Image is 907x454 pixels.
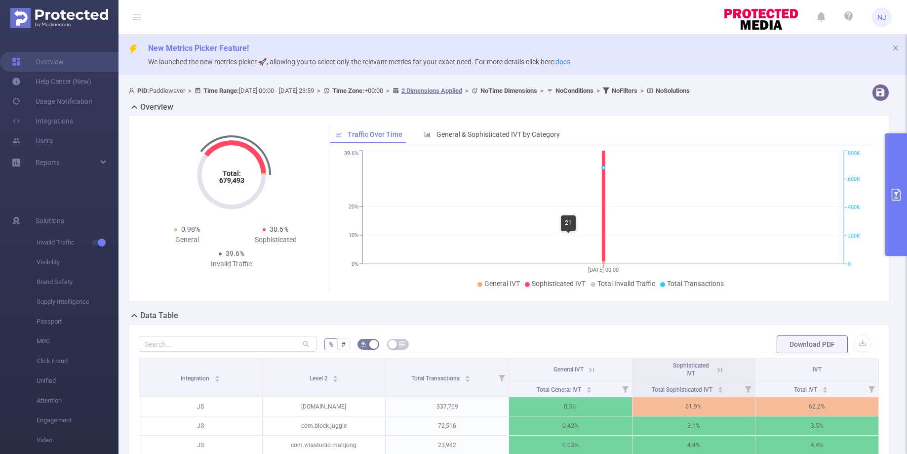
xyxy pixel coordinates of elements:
span: Brand Safety [37,272,118,292]
a: Overview [12,52,64,72]
span: We launched the new metrics picker 🚀, allowing you to select only the relevant metrics for your e... [148,58,570,66]
i: icon: table [399,341,405,347]
p: 0.3% [509,397,632,416]
tspan: Total: [222,169,240,177]
b: No Solutions [656,87,690,94]
span: NJ [877,7,886,27]
span: Paddlewaver [DATE] 00:00 - [DATE] 23:59 +00:00 [128,87,690,94]
b: Time Zone: [332,87,364,94]
p: 62.2% [755,397,878,416]
p: JS [139,397,262,416]
p: 61.9% [632,397,755,416]
tspan: 10% [349,232,358,239]
h2: Overview [140,101,173,113]
span: General IVT [553,366,584,373]
p: 3.5% [755,416,878,435]
i: icon: user [128,87,137,94]
span: Click Fraud [37,351,118,371]
i: icon: bg-colors [361,341,367,347]
span: New Metrics Picker Feature! [148,43,249,53]
i: icon: thunderbolt [128,44,138,54]
span: # [341,340,346,348]
button: icon: close [892,42,899,53]
span: Total Transactions [411,375,461,382]
div: 21 [561,215,576,231]
span: Sophisticated IVT [673,362,709,377]
span: General IVT [484,280,520,288]
tspan: 600K [848,176,860,182]
span: > [637,87,647,94]
a: Users [12,131,53,151]
b: No Conditions [555,87,593,94]
span: Total Invalid Traffic [597,280,655,288]
span: > [383,87,393,94]
div: Sort [214,374,220,380]
a: docs [555,58,570,66]
div: Sort [717,385,723,391]
p: 72,516 [386,416,509,435]
a: Usage Notification [12,91,92,111]
a: Help Center (New) [12,72,91,91]
i: icon: close [892,44,899,51]
span: Supply Intelligence [37,292,118,312]
span: Passport [37,312,118,331]
button: Download PDF [777,335,848,353]
i: Filter menu [741,381,755,397]
span: % [328,340,333,348]
b: No Time Dimensions [480,87,537,94]
input: Search... [139,336,316,352]
div: Sophisticated [232,235,320,245]
i: icon: caret-up [333,374,338,377]
span: > [593,87,603,94]
p: [DOMAIN_NAME] [263,397,386,416]
tspan: [DATE] 00:00 [588,267,619,273]
span: > [462,87,472,94]
p: 0.42% [509,416,632,435]
span: Total Transactions [667,280,724,288]
span: Sophisticated IVT [532,280,586,288]
i: Filter menu [495,359,509,397]
u: 2 Dimensions Applied [401,87,462,94]
span: > [185,87,195,94]
span: Visibility [37,252,118,272]
span: Total IVT [794,386,819,393]
h2: Data Table [140,310,178,322]
tspan: 0% [352,261,358,267]
i: Filter menu [865,381,878,397]
div: Sort [332,374,338,380]
span: Integration [181,375,211,382]
img: Protected Media [10,8,108,28]
div: Invalid Traffic [187,259,276,269]
span: Attention [37,391,118,411]
span: Video [37,430,118,450]
span: Engagement [37,411,118,430]
i: icon: caret-up [586,385,592,388]
i: icon: caret-up [822,385,828,388]
div: Sort [822,385,828,391]
span: Reports [36,159,60,166]
tspan: 39.6% [344,151,358,157]
i: icon: bar-chart [424,131,431,138]
tspan: 800K [848,151,860,157]
div: Sort [465,374,471,380]
tspan: 20% [349,204,358,210]
p: 3.1% [632,416,755,435]
i: icon: caret-down [333,378,338,381]
i: icon: caret-up [215,374,220,377]
a: Integrations [12,111,73,131]
p: JS [139,416,262,435]
i: Filter menu [618,381,632,397]
i: icon: line-chart [335,131,342,138]
span: General & Sophisticated IVT by Category [436,130,560,138]
span: IVT [813,366,822,373]
tspan: 0 [848,261,851,267]
span: Solutions [36,211,64,231]
a: Reports [36,153,60,172]
i: icon: caret-down [465,378,471,381]
i: icon: caret-down [215,378,220,381]
tspan: 400K [848,205,860,211]
i: icon: caret-down [822,389,828,392]
span: Level 2 [310,375,329,382]
p: 337,769 [386,397,509,416]
p: com.block.juggle [263,416,386,435]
